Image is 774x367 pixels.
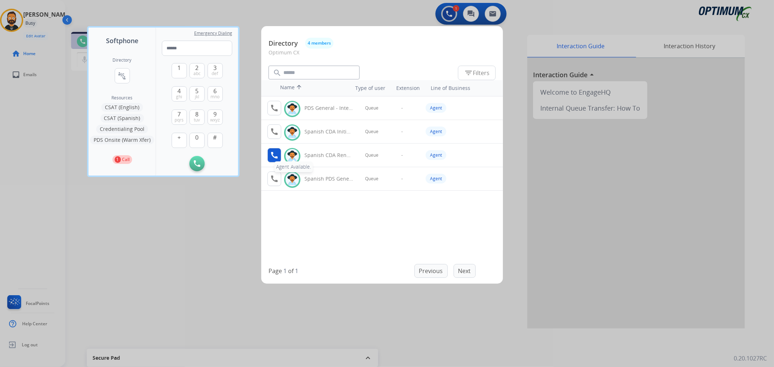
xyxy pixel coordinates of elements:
[304,175,353,182] div: Spanish PDS General - Internal
[112,95,133,101] span: Resources
[172,63,187,78] button: 1
[113,57,132,63] h2: Directory
[458,66,496,80] button: Filters
[115,156,121,163] p: 1
[267,148,281,162] button: Agent Available.
[345,81,389,95] th: Type of user
[426,103,446,113] div: Agent
[304,152,353,159] div: Spanish CDA Renewal General - Internal
[212,71,218,77] span: def
[288,267,294,275] p: of
[464,69,473,77] mat-icon: filter_list
[287,174,298,185] img: avatar
[295,84,303,92] mat-icon: arrow_upward
[365,176,378,182] span: Queue
[172,133,187,148] button: +
[118,71,127,80] mat-icon: connect_without_contact
[189,110,205,125] button: 8tuv
[401,105,403,111] span: -
[208,63,223,78] button: 3def
[401,129,403,135] span: -
[101,103,143,112] button: CSAT (English)
[208,133,223,148] button: #
[208,110,223,125] button: 9wxyz
[287,127,298,138] img: avatar
[177,110,181,119] span: 7
[426,127,446,136] div: Agent
[177,133,181,142] span: +
[273,69,282,77] mat-icon: search
[270,104,279,112] mat-icon: call
[177,87,181,95] span: 4
[96,125,148,133] button: Credentialing Pool
[365,105,378,111] span: Queue
[427,81,499,95] th: Line of Business
[734,354,767,363] p: 0.20.1027RC
[90,136,154,144] button: PDS Onsite (Warm Xfer)
[401,176,403,182] span: -
[208,86,223,102] button: 6mno
[287,103,298,115] img: avatar
[304,128,353,135] div: Spanish CDA Initial General - Internal
[464,69,490,77] span: Filters
[210,94,220,100] span: mno
[176,94,182,100] span: ghi
[270,127,279,136] mat-icon: call
[274,161,313,172] div: Agent Available.
[287,150,298,162] img: avatar
[426,150,446,160] div: Agent
[269,38,298,48] p: Directory
[122,156,130,163] p: Call
[112,155,132,164] button: 1Call
[305,38,333,49] button: 4 members
[270,174,279,183] mat-icon: call
[277,80,342,96] th: Name
[106,36,138,46] span: Softphone
[269,49,496,62] p: Optimum CX
[213,133,217,142] span: #
[213,63,217,72] span: 3
[193,71,201,77] span: abc
[101,114,144,123] button: CSAT (Spanish)
[196,110,199,119] span: 8
[177,63,181,72] span: 1
[172,110,187,125] button: 7pqrs
[172,86,187,102] button: 4ghi
[270,151,279,160] mat-icon: call
[189,63,205,78] button: 2abc
[269,267,282,275] p: Page
[365,152,378,158] span: Queue
[365,129,378,135] span: Queue
[194,117,200,123] span: tuv
[213,110,217,119] span: 9
[196,87,199,95] span: 5
[401,152,403,158] span: -
[194,30,232,36] span: Emergency Dialing
[393,81,423,95] th: Extension
[194,160,200,167] img: call-button
[196,63,199,72] span: 2
[196,133,199,142] span: 0
[213,87,217,95] span: 6
[175,117,184,123] span: pqrs
[304,104,353,112] div: PDS General - Internal
[189,133,205,148] button: 0
[189,86,205,102] button: 5jkl
[426,174,446,183] div: Agent
[195,94,199,100] span: jkl
[210,117,220,123] span: wxyz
